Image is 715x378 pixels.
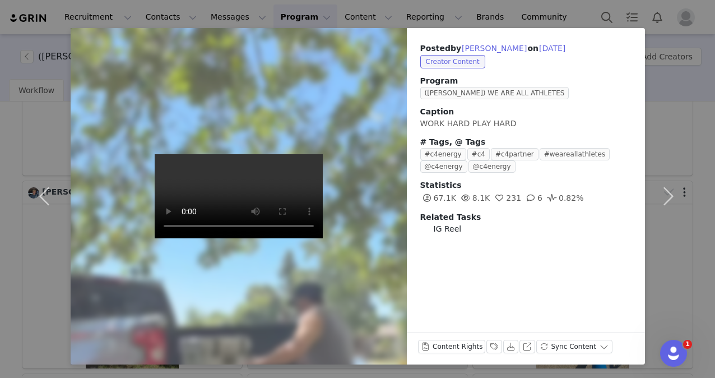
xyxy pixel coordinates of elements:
span: 1 [683,340,692,349]
button: [DATE] [538,42,566,55]
span: by [451,44,527,53]
span: ([PERSON_NAME]) WE ARE ALL ATHLETES [420,87,569,99]
span: 6 [524,193,542,202]
span: #weareallathletes [540,148,610,160]
button: Sync Content [536,340,612,353]
span: Caption [420,107,454,116]
span: Statistics [420,181,462,190]
span: Creator Content [420,55,485,68]
span: #c4energy [420,148,466,160]
button: Content Rights [418,340,486,353]
span: 231 [493,193,521,202]
span: Program [420,75,632,87]
span: #c4 [467,148,490,160]
span: Posted on [420,44,567,53]
span: @c4energy [420,160,467,173]
span: @c4energy [468,160,516,173]
a: ([PERSON_NAME]) WE ARE ALL ATHLETES [420,88,574,97]
span: 67.1K [420,193,456,202]
span: #c4partner [491,148,538,160]
span: 0.82% [545,193,583,202]
span: WORK HARD PLAY HARD [420,119,517,128]
span: IG Reel [434,223,462,235]
button: [PERSON_NAME] [461,42,527,55]
span: 8.1K [459,193,490,202]
iframe: Intercom live chat [660,340,687,367]
span: Related Tasks [420,213,481,222]
span: # Tags, @ Tags [420,137,486,146]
